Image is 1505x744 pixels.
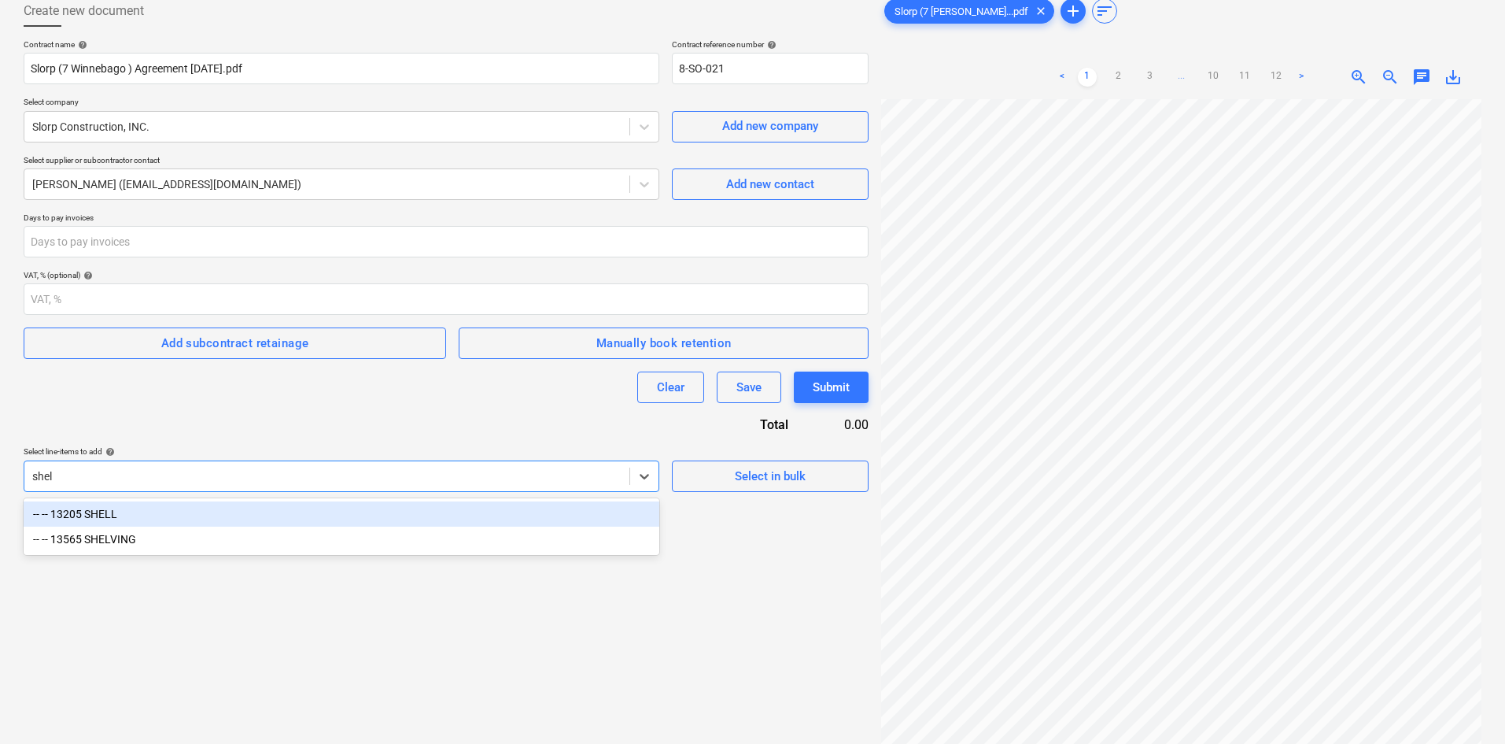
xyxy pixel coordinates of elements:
[736,377,762,398] div: Save
[596,333,732,353] div: Manually book retention
[764,40,776,50] span: help
[24,446,659,457] div: Select line-items to add
[24,97,659,110] p: Select company
[24,39,659,50] div: Contract name
[24,53,659,84] input: Document name
[24,213,869,226] p: Days to pay invoices
[1204,68,1223,87] a: Page 10
[1053,68,1072,87] a: Previous page
[813,416,869,434] div: 0.00
[1381,68,1400,87] span: zoom_out
[24,283,869,315] input: VAT, %
[24,155,659,168] p: Select supplier or subcontractor contact
[1292,68,1311,87] a: Next page
[459,328,869,359] button: Manually book retention
[1172,68,1191,87] a: ...
[672,168,869,200] button: Add new contact
[1109,68,1128,87] a: Page 2
[1031,2,1050,20] span: clear
[75,40,87,50] span: help
[672,39,869,50] div: Contract reference number
[726,174,814,194] div: Add new contact
[885,6,1038,17] span: Slorp (7 [PERSON_NAME]...pdf
[161,333,309,353] div: Add subcontract retainage
[1412,68,1431,87] span: chat
[24,226,869,257] input: Days to pay invoices
[735,466,806,487] div: Select in bulk
[24,328,446,359] button: Add subcontract retainage
[80,271,93,280] span: help
[1064,2,1083,20] span: add
[102,447,115,457] span: help
[24,270,869,280] div: VAT, % (optional)
[1444,68,1463,87] span: save_alt
[1235,68,1254,87] a: Page 11
[717,372,781,403] button: Save
[664,416,813,434] div: Total
[24,502,659,527] div: -- -- 13205 SHELL
[722,116,818,136] div: Add new company
[1141,68,1160,87] a: Page 3
[1078,68,1097,87] a: Page 1 is your current page
[1095,2,1114,20] span: sort
[657,377,684,398] div: Clear
[1267,68,1286,87] a: Page 12
[813,377,850,398] div: Submit
[672,53,869,84] input: Reference number
[1349,68,1368,87] span: zoom_in
[672,111,869,143] button: Add new company
[637,372,704,403] button: Clear
[794,372,869,403] button: Submit
[672,461,869,492] button: Select in bulk
[24,527,659,552] div: -- -- 13565 SHELVING
[1426,668,1505,744] iframe: Chat Widget
[24,2,144,20] span: Create new document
